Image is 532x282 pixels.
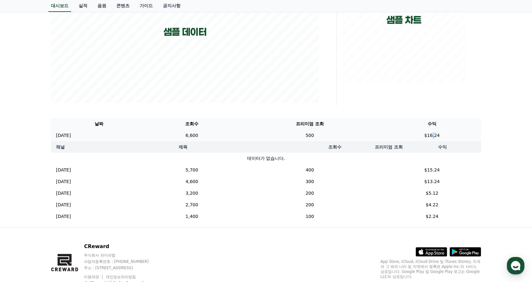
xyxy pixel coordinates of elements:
[84,253,161,258] p: 주식회사 와이피랩
[58,209,65,214] span: 대화
[237,118,383,130] th: 프리미엄 조회
[81,199,121,215] a: 설정
[147,118,237,130] th: 조회수
[70,141,296,153] th: 제목
[20,209,24,214] span: 홈
[404,141,481,153] th: 수익
[163,26,207,38] p: 샘플 데이터
[56,167,71,173] p: [DATE]
[97,209,105,214] span: 설정
[84,259,161,264] p: 사업자등록번호 : [PHONE_NUMBER]
[383,130,481,141] td: $16.24
[380,259,481,279] p: App Store, iCloud, iCloud Drive 및 iTunes Store는 미국과 그 밖의 나라 및 지역에서 등록된 Apple Inc.의 서비스 상표입니다. Goo...
[383,118,481,130] th: 수익
[56,190,71,197] p: [DATE]
[106,275,136,279] a: 개인정보처리방침
[383,176,481,187] td: $13.24
[383,211,481,222] td: $2.24
[56,132,71,139] p: [DATE]
[51,118,147,130] th: 날짜
[383,199,481,211] td: $4.22
[147,164,237,176] td: 5,700
[56,202,71,208] p: [DATE]
[147,187,237,199] td: 3,200
[237,130,383,141] td: 500
[237,187,383,199] td: 200
[296,141,374,153] th: 조회수
[237,211,383,222] td: 100
[383,164,481,176] td: $15.24
[84,243,161,250] p: CReward
[147,176,237,187] td: 4,600
[147,130,237,141] td: 6,600
[383,187,481,199] td: $5.12
[84,265,161,270] p: 주소 : [STREET_ADDRESS]
[56,213,71,220] p: [DATE]
[237,199,383,211] td: 200
[237,164,383,176] td: 400
[147,199,237,211] td: 2,700
[2,199,42,215] a: 홈
[56,178,71,185] p: [DATE]
[51,141,70,153] th: 채널
[56,155,476,162] p: 데이터가 없습니다.
[147,211,237,222] td: 1,400
[237,176,383,187] td: 300
[84,275,104,279] a: 이용약관
[42,199,81,215] a: 대화
[374,141,404,153] th: 프리미엄 조회
[386,14,421,26] p: 샘플 차트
